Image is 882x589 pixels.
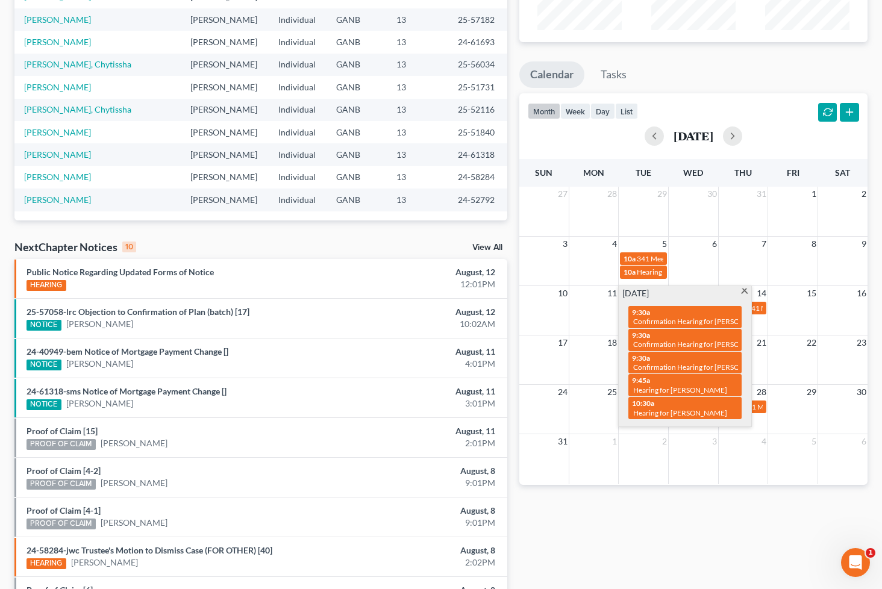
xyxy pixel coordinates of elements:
div: August, 11 [347,425,495,437]
div: NOTICE [27,360,61,370]
span: Fri [787,167,799,178]
span: 18 [606,335,618,350]
span: 5 [810,434,818,449]
td: 13 [387,31,448,53]
div: 10:02AM [347,318,495,330]
span: Hearing for [PERSON_NAME] [637,267,731,276]
span: Mon [583,167,604,178]
td: GANB [327,8,387,31]
td: Individual [269,76,327,98]
span: 30 [855,385,868,399]
div: 12:01PM [347,278,495,290]
h2: [DATE] [674,129,713,142]
span: 14 [755,286,768,301]
a: [PERSON_NAME] [24,37,91,47]
td: [PERSON_NAME] [181,31,269,53]
span: 28 [606,187,618,201]
a: [PERSON_NAME], Chytissha [24,104,131,114]
span: Hearing for [PERSON_NAME] [633,408,727,417]
button: list [615,103,638,119]
span: 31 [755,187,768,201]
span: 3 [561,237,569,251]
span: 9:45a [632,376,650,385]
span: 10a [624,267,636,276]
span: 2 [661,434,668,449]
a: 24-61318-sms Notice of Mortgage Payment Change [] [27,386,227,396]
span: 27 [557,187,569,201]
a: [PERSON_NAME] [66,358,133,370]
div: NextChapter Notices [14,240,136,254]
div: PROOF OF CLAIM [27,519,96,529]
button: month [528,103,560,119]
span: 17 [557,335,569,350]
span: 1 [866,548,875,558]
span: 10a [624,254,636,263]
div: 2:02PM [347,556,495,569]
a: Proof of Claim [4-2] [27,466,101,476]
div: NOTICE [27,320,61,331]
span: 25 [606,385,618,399]
a: 24-58284-jwc Trustee's Motion to Dismiss Case (FOR OTHER) [40] [27,545,272,555]
td: Individual [269,99,327,121]
td: 13 [387,54,448,76]
td: 25-52116 [448,99,507,121]
td: Individual [269,31,327,53]
a: [PERSON_NAME] [24,82,91,92]
td: 24-61693 [448,31,507,53]
td: Individual [269,143,327,166]
div: August, 8 [347,505,495,517]
a: Public Notice Regarding Updated Forms of Notice [27,267,214,277]
span: Wed [683,167,703,178]
td: Individual [269,8,327,31]
td: 24-52792 [448,189,507,211]
td: [PERSON_NAME] [181,54,269,76]
td: 13 [387,143,448,166]
td: [PERSON_NAME] [181,8,269,31]
a: [PERSON_NAME] [66,397,133,410]
td: 24-61318 [448,143,507,166]
span: 9:30a [632,354,650,363]
div: PROOF OF CLAIM [27,439,96,450]
a: [PERSON_NAME] [101,517,167,529]
div: 4:01PM [347,358,495,370]
span: Sun [535,167,552,178]
span: 9:30a [632,308,650,317]
span: 11 [606,286,618,301]
td: 25-56034 [448,54,507,76]
div: PROOF OF CLAIM [27,479,96,490]
td: 13 [387,76,448,98]
td: GANB [327,54,387,76]
span: 341 Meeting for [PERSON_NAME] [637,254,745,263]
span: Tue [636,167,651,178]
div: August, 8 [347,465,495,477]
span: Hearing for [PERSON_NAME] [633,385,727,394]
span: 28 [755,385,768,399]
span: [DATE] [622,287,649,299]
a: [PERSON_NAME], Chytissha [24,59,131,69]
td: 25-51840 [448,121,507,143]
a: [PERSON_NAME] [101,437,167,449]
td: Individual [269,121,327,143]
td: GANB [327,143,387,166]
td: [PERSON_NAME] [181,166,269,189]
td: GANB [327,189,387,211]
div: 2:01PM [347,437,495,449]
a: [PERSON_NAME] [24,172,91,182]
span: 10:30a [632,399,654,408]
span: 24 [557,385,569,399]
a: [PERSON_NAME] [24,127,91,137]
td: Individual [269,54,327,76]
td: GANB [327,121,387,143]
span: 21 [755,335,768,350]
a: [PERSON_NAME] [24,149,91,160]
div: HEARING [27,280,66,291]
td: GANB [327,99,387,121]
span: 22 [805,335,818,350]
span: 30 [706,187,718,201]
span: 3 [711,434,718,449]
td: [PERSON_NAME] [181,121,269,143]
td: GANB [327,76,387,98]
td: GANB [327,166,387,189]
td: 25-51731 [448,76,507,98]
td: Individual [269,189,327,211]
